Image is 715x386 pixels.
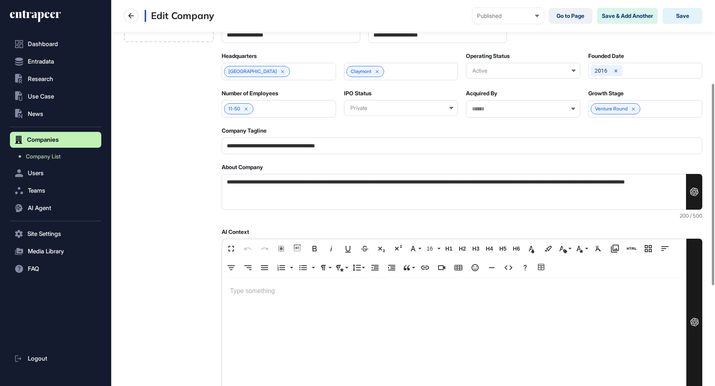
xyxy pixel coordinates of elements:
button: Select All [274,241,289,257]
label: Headquarters [222,53,257,59]
label: Founded Date [588,53,624,59]
button: Line Height [351,260,366,276]
label: Growth Stage [588,90,624,96]
button: Increase Indent (⌘]) [384,260,399,276]
button: H6 [510,241,522,257]
a: Dashboard [10,36,101,52]
a: Company List [14,149,101,164]
button: 16 [424,241,441,257]
button: Use Case [10,89,101,104]
button: Inline Class [557,241,572,257]
button: Teams [10,183,101,199]
span: Logout [28,355,47,362]
button: Quote [401,260,416,276]
span: Dashboard [28,41,58,47]
button: Bold (⌘B) [307,241,322,257]
button: Ordered List [274,260,289,276]
button: Decrease Indent (⌘[) [367,260,383,276]
button: Insert Table [451,260,466,276]
button: Redo (⌘⇧Z) [257,241,272,257]
button: H5 [497,241,509,257]
div: Published [477,13,539,19]
button: Save & Add Another [597,8,658,24]
button: H4 [483,241,495,257]
button: Paragraph Format [317,260,332,276]
a: Go to Page [549,8,592,24]
button: Add HTML [624,241,639,257]
span: H4 [483,245,495,252]
span: Venture Round [595,106,628,112]
button: Align Justify [257,260,272,276]
label: Company Tagline [222,127,267,134]
button: Code View [501,260,516,276]
a: Logout [10,351,101,367]
span: H3 [470,245,482,252]
h3: Edit Company [145,10,214,22]
label: Acquired By [466,90,497,96]
span: H2 [456,245,468,252]
span: 11-50 [228,106,240,112]
span: Research [28,76,53,82]
button: AI Agent [10,200,101,216]
button: Help (⌘/) [518,260,533,276]
span: Companies [27,137,59,143]
button: Inline Style [574,241,589,257]
button: Align Center [224,260,239,276]
label: Number of Employees [222,90,278,96]
span: [GEOGRAPHIC_DATA] [228,69,277,74]
label: Operating Status [466,53,510,59]
span: H1 [443,245,455,252]
button: Background Color [541,241,556,257]
span: H5 [497,245,509,252]
span: Company List [26,153,61,160]
span: 2016 [595,68,607,74]
button: Show blocks [290,241,305,257]
button: Unordered List [296,260,311,276]
button: H3 [470,241,482,257]
button: Site Settings [10,226,101,242]
span: H6 [510,245,522,252]
button: Insert Link (⌘K) [417,260,433,276]
button: Italic (⌘I) [324,241,339,257]
button: H2 [456,241,468,257]
span: Media Library [28,248,64,255]
button: Strikethrough (⌘S) [357,241,372,257]
span: Use Case [28,93,54,100]
label: About Company [222,164,263,170]
button: Companies [10,132,101,148]
button: Subscript [374,241,389,257]
span: 16 [425,245,437,252]
span: AI Agent [28,205,51,211]
button: Unordered List [309,260,316,276]
span: Teams [28,187,45,194]
button: Responsive Layout [641,241,656,257]
button: Align Right [240,260,255,276]
button: Align Left [657,241,672,257]
button: Text Color [524,241,539,257]
button: Undo (⌘Z) [240,241,255,257]
button: Ordered List [288,260,294,276]
button: News [10,106,101,122]
span: News [28,111,43,117]
span: Site Settings [27,231,61,237]
label: AI Context [222,229,249,235]
label: IPO Status [344,90,371,96]
span: Claymont [351,69,371,74]
span: Entradata [28,58,54,65]
button: Fullscreen [224,241,239,257]
span: Users [28,170,44,176]
div: 200 / 500 [222,213,702,219]
button: H1 [443,241,455,257]
button: Superscript [390,241,406,257]
button: Media Library [607,241,622,257]
button: Insert Horizontal Line [484,260,499,276]
button: Clear Formatting [591,241,606,257]
button: Media Library [10,243,101,259]
button: Table Builder [534,260,549,276]
button: Font Family [407,241,422,257]
button: Users [10,165,101,181]
button: Insert Video [434,260,449,276]
button: Underline (⌘U) [340,241,356,257]
button: Research [10,71,101,87]
button: Emoticons [468,260,483,276]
